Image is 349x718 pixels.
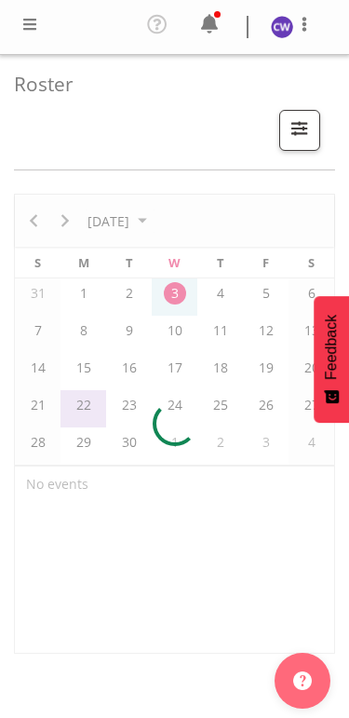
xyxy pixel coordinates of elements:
[293,671,312,690] img: help-xxl-2.png
[314,295,349,422] button: Feedback - Show survey
[14,74,320,95] h4: Roster
[271,16,293,38] img: cherie-williams10091.jpg
[323,314,340,379] span: Feedback
[279,110,320,151] button: Filter Shifts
